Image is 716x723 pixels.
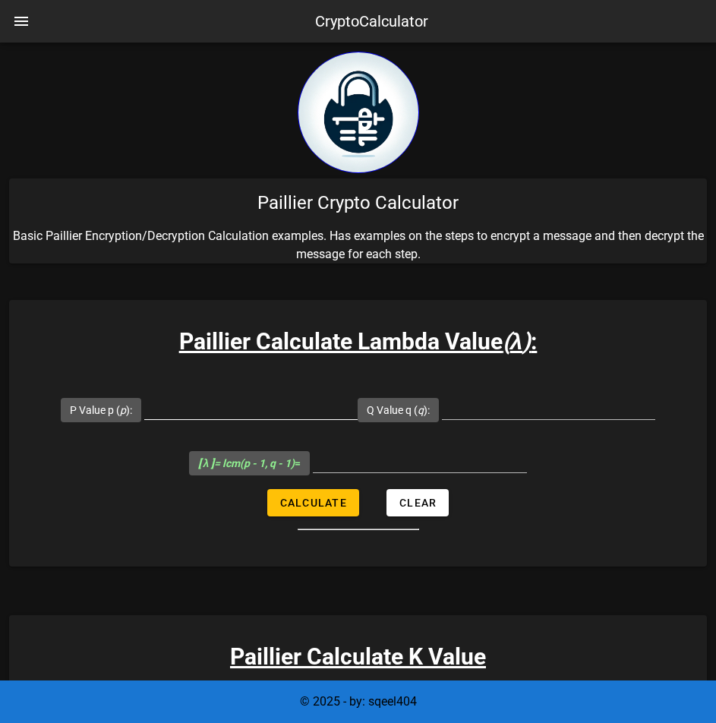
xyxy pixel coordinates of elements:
[279,497,347,509] span: Calculate
[418,404,424,416] i: q
[9,324,707,358] h3: Paillier Calculate Lambda Value :
[267,489,359,516] button: Calculate
[298,52,419,173] img: encryption logo
[298,162,419,176] a: home
[9,639,707,674] h3: Paillier Calculate K Value
[300,694,417,709] span: © 2025 - by: sqeel404
[386,489,449,516] button: Clear
[198,457,301,469] span: =
[198,457,215,469] b: [ λ ]
[120,404,126,416] i: p
[503,328,531,355] i: ( )
[315,10,428,33] div: CryptoCalculator
[70,403,132,418] label: P Value p ( ):
[367,403,430,418] label: Q Value q ( ):
[399,497,437,509] span: Clear
[9,227,707,264] p: Basic Paillier Encryption/Decryption Calculation examples. Has examples on the steps to encrypt a...
[3,3,39,39] button: nav-menu-toggle
[198,457,295,469] i: = lcm(p - 1, q - 1)
[9,178,707,227] div: Paillier Crypto Calculator
[510,328,523,355] b: λ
